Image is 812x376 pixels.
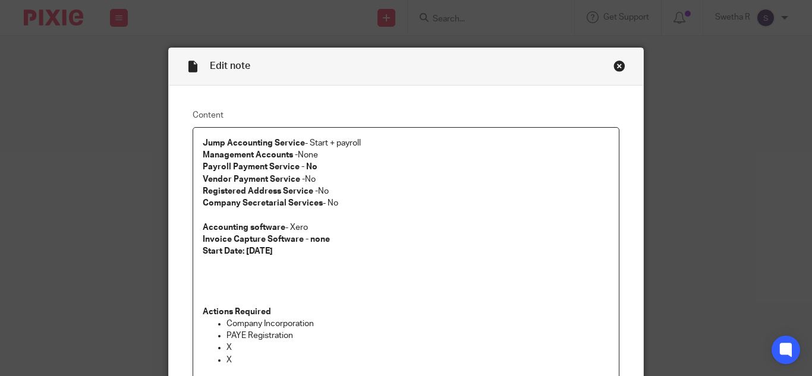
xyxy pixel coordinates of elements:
strong: Vendor Payment Service - [203,175,305,184]
p: None [203,149,609,161]
strong: Start Date: [DATE] [203,247,273,255]
strong: Management Accounts - [203,151,298,159]
p: Company Incorporation [226,318,609,330]
strong: Jump Accounting Service [203,139,305,147]
strong: Payroll Payment Service - No [203,163,317,171]
label: Content [193,109,619,121]
p: - Xero [203,222,609,233]
p: - No [203,197,609,209]
div: Close this dialog window [613,60,625,72]
strong: Accounting software [203,223,285,232]
strong: Actions Required [203,308,271,316]
p: No [203,173,609,185]
p: X [226,342,609,353]
p: PAYE Registration [226,330,609,342]
strong: Registered Address Service - [203,187,318,195]
p: - Start + payroll [203,137,609,149]
strong: Company Secretarial Services [203,199,323,207]
p: X [226,354,609,366]
p: No [203,185,609,197]
strong: Invoice Capture Software - none [203,235,330,244]
span: Edit note [210,61,250,71]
